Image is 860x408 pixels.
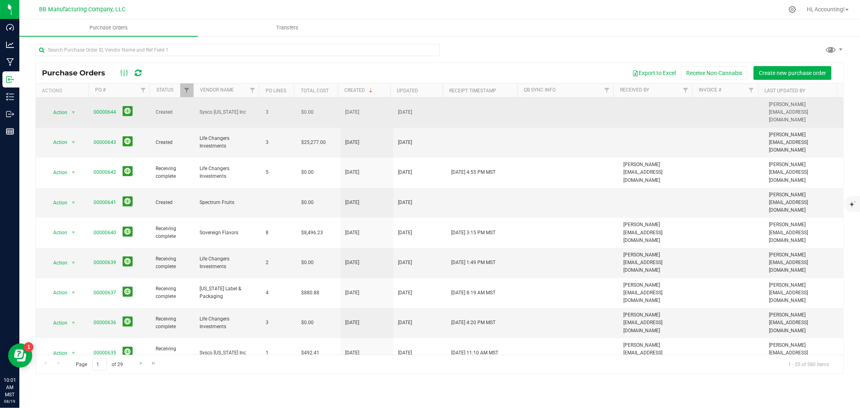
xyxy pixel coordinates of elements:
span: [PERSON_NAME][EMAIL_ADDRESS][DOMAIN_NAME] [623,281,693,305]
span: Hi, Accounting! [807,6,845,12]
span: 4 [266,289,292,297]
p: 08/19 [4,398,16,404]
a: 00000640 [94,230,116,235]
span: [DATE] [345,289,359,297]
input: Search Purchase Order ID, Vendor Name and Ref Field 1 [35,44,440,56]
span: select [69,167,79,178]
span: [DATE] [398,259,412,266]
span: Action [46,348,68,359]
span: Sysco [US_STATE] Inc [200,108,256,116]
a: Last Updated By [764,88,805,94]
p: 10:01 AM MST [4,377,16,398]
span: Transfers [265,24,309,31]
span: [PERSON_NAME][EMAIL_ADDRESS][DOMAIN_NAME] [769,191,839,214]
span: 1 - 20 of 580 items [782,358,835,371]
span: [PERSON_NAME][EMAIL_ADDRESS][DOMAIN_NAME] [623,311,693,335]
span: $492.41 [301,349,319,357]
span: [PERSON_NAME][EMAIL_ADDRESS][DOMAIN_NAME] [769,341,839,365]
span: Receiving complete [156,165,190,180]
span: Receiving complete [156,225,190,240]
a: Receipt Timestamp [450,88,497,94]
span: Action [46,197,68,208]
span: [PERSON_NAME][EMAIL_ADDRESS][DOMAIN_NAME] [623,251,693,275]
span: [PERSON_NAME][EMAIL_ADDRESS][DOMAIN_NAME] [769,101,839,124]
span: select [69,287,79,298]
span: select [69,227,79,238]
span: select [69,348,79,359]
span: $0.00 [301,319,314,327]
span: [PERSON_NAME][EMAIL_ADDRESS][DOMAIN_NAME] [623,341,693,365]
div: Actions [42,88,85,94]
span: Action [46,317,68,329]
span: [DATE] [345,108,359,116]
span: [DATE] 11:10 AM MST [451,349,498,357]
span: 1 [266,349,292,357]
a: 00000642 [94,169,116,175]
span: Action [46,227,68,238]
span: [DATE] [345,319,359,327]
span: [PERSON_NAME][EMAIL_ADDRESS][DOMAIN_NAME] [769,281,839,305]
a: 00000641 [94,200,116,205]
span: Receiving complete [156,345,190,360]
span: Receiving complete [156,285,190,300]
span: 3 [266,139,292,146]
span: [DATE] [345,259,359,266]
span: [PERSON_NAME][EMAIL_ADDRESS][DOMAIN_NAME] [769,161,839,184]
span: Sovereign Flavors [200,229,256,237]
span: [PERSON_NAME][EMAIL_ADDRESS][DOMAIN_NAME] [769,131,839,154]
span: [DATE] [398,169,412,176]
inline-svg: Outbound [6,110,14,118]
a: Received By [620,87,649,93]
span: [DATE] [398,229,412,237]
span: Action [46,167,68,178]
span: Life Changers Investments [200,135,256,150]
span: Action [46,257,68,269]
a: Filter [136,83,150,97]
span: $0.00 [301,169,314,176]
a: 00000637 [94,290,116,296]
a: Filter [744,83,758,97]
span: [PERSON_NAME][EMAIL_ADDRESS][DOMAIN_NAME] [769,311,839,335]
span: Spectrum Fruits [200,199,256,206]
span: [DATE] [345,349,359,357]
a: 00000639 [94,260,116,265]
a: Transfers [198,19,377,36]
span: Receiving complete [156,315,190,331]
span: $8,496.23 [301,229,323,237]
span: [DATE] 3:15 PM MST [451,229,496,237]
a: 00000644 [94,109,116,115]
a: Invoice # [699,87,721,93]
span: Created [156,139,190,146]
span: Created [156,199,190,206]
span: Action [46,107,68,118]
a: Filter [679,83,692,97]
span: 3 [266,108,292,116]
span: [DATE] [345,139,359,146]
a: Total Cost [301,88,329,94]
span: select [69,137,79,148]
span: Created [156,108,190,116]
a: Go to the next page [135,358,147,369]
input: 1 [92,358,107,371]
a: QB Sync Info [524,87,556,93]
a: 00000636 [94,320,116,325]
a: Go to the last page [148,358,160,369]
span: [DATE] [345,199,359,206]
span: select [69,197,79,208]
span: $0.00 [301,199,314,206]
span: [DATE] 8:19 AM MST [451,289,496,297]
span: select [69,107,79,118]
a: 00000643 [94,139,116,145]
iframe: Resource center unread badge [24,342,33,352]
span: 5 [266,169,292,176]
div: Manage settings [787,6,798,13]
span: select [69,257,79,269]
span: $25,277.00 [301,139,326,146]
span: [DATE] [345,229,359,237]
span: [DATE] [398,139,412,146]
a: Filter [246,83,259,97]
inline-svg: Analytics [6,41,14,49]
iframe: Resource center [8,343,32,368]
span: Purchase Orders [42,69,113,77]
span: [DATE] 4:20 PM MST [451,319,496,327]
